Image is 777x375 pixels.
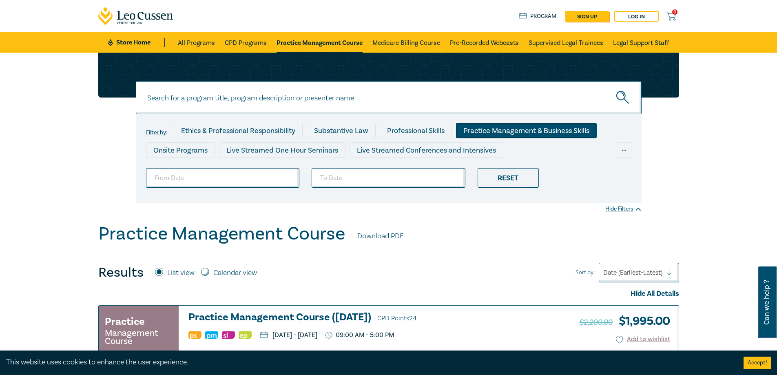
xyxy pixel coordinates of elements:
[377,314,416,322] span: CPD Points 24
[603,268,605,277] input: Sort by
[478,168,539,188] div: Reset
[146,162,275,178] div: Live Streamed Practical Workshops
[174,123,303,138] div: Ethics & Professional Responsibility
[456,123,597,138] div: Practice Management & Business Skills
[98,288,679,299] div: Hide All Details
[136,81,642,114] input: Search for a program title, program description or presenter name
[277,32,363,53] a: Practice Management Course
[380,123,452,138] div: Professional Skills
[357,231,403,242] a: Download PDF
[616,335,670,344] button: Add to wishlist
[641,349,670,357] strong: Live Stream
[763,271,770,333] span: Can we help ?
[579,317,613,328] span: $2,200.00
[178,32,215,53] a: All Programs
[6,357,731,368] div: This website uses cookies to enhance the user experience.
[614,11,659,22] a: Log in
[146,142,215,158] div: Onsite Programs
[377,162,467,178] div: 10 CPD Point Packages
[307,123,376,138] div: Substantive Law
[146,129,167,136] label: Filter by:
[605,205,642,213] div: Hide Filters
[744,357,771,369] button: Accept cookies
[576,268,595,277] span: Sort by:
[519,12,557,21] a: Program
[312,168,465,188] input: To Date
[98,264,144,281] h4: Results
[213,268,257,278] label: Calendar view
[105,314,145,329] h3: Practice
[98,223,345,244] h1: Practice Management Course
[188,312,524,324] h3: Practice Management Course ([DATE])
[565,11,609,22] a: sign up
[146,168,300,188] input: From Date
[325,331,394,339] p: 09:00 AM - 5:00 PM
[105,329,173,345] small: Management Course
[205,331,218,339] img: Practice Management & Business Skills
[579,312,670,331] h3: $ 1,995.00
[613,32,669,53] a: Legal Support Staff
[188,312,524,324] a: Practice Management Course ([DATE]) CPD Points24
[188,331,201,339] img: Professional Skills
[167,268,195,278] label: List view
[219,142,345,158] div: Live Streamed One Hour Seminars
[260,332,317,338] p: [DATE] - [DATE]
[617,142,631,158] div: ...
[279,162,373,178] div: Pre-Recorded Webcasts
[529,32,603,53] a: Supervised Legal Trainees
[239,331,252,339] img: Ethics & Professional Responsibility
[450,32,519,53] a: Pre-Recorded Webcasts
[372,32,440,53] a: Medicare Billing Course
[350,142,503,158] div: Live Streamed Conferences and Intensives
[225,32,267,53] a: CPD Programs
[222,331,235,339] img: Substantive Law
[108,38,164,47] a: Store Home
[471,162,546,178] div: National Programs
[672,9,677,15] span: 0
